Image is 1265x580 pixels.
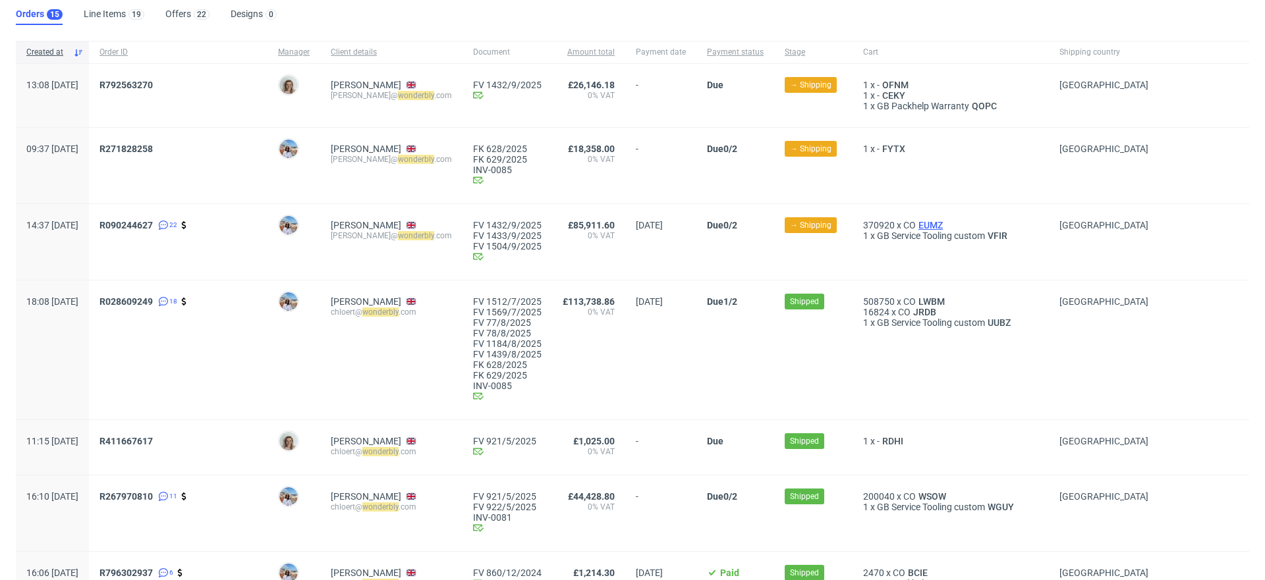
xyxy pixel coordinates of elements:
[707,220,723,230] span: Due
[903,491,916,502] span: CO
[863,80,868,90] span: 1
[473,370,542,381] a: FK 629/2025
[1059,220,1148,230] span: [GEOGRAPHIC_DATA]
[1059,144,1148,154] span: [GEOGRAPHIC_DATA]
[877,436,880,446] span: -
[1059,491,1148,502] span: [GEOGRAPHIC_DATA]
[99,220,153,230] span: R090244627
[898,307,911,317] span: CO
[863,101,1038,111] div: x
[197,10,206,19] div: 22
[790,219,831,231] span: → Shipping
[636,436,686,459] span: -
[169,567,173,578] span: 6
[26,567,78,578] span: 16:06 [DATE]
[863,317,868,328] span: 1
[231,4,277,25] a: Designs0
[790,296,819,307] span: Shipped
[1059,47,1148,58] span: Shipping country
[99,47,257,58] span: Order ID
[568,80,615,90] span: £26,146.18
[863,307,1038,317] div: x
[893,567,905,578] span: CO
[50,10,59,19] div: 15
[155,567,173,578] a: 6
[880,80,911,90] span: OFNM
[99,220,155,230] a: R090244627
[473,296,542,307] a: FV 1512/7/2025
[563,154,615,165] span: 0% VAT
[568,144,615,154] span: £18,358.00
[707,80,723,90] span: Due
[269,10,273,19] div: 0
[985,317,1013,328] span: UUBZ
[331,220,401,230] a: [PERSON_NAME]
[279,140,298,158] img: Marta Kozłowska
[905,567,930,578] a: BCIE
[636,567,663,578] span: [DATE]
[99,491,155,502] a: R267970810
[279,487,298,506] img: Marta Kozłowska
[331,491,401,502] a: [PERSON_NAME]
[99,80,155,90] a: R792563270
[880,90,908,101] span: CEKY
[165,4,210,25] a: Offers22
[331,446,452,457] div: chloert@ .com
[636,47,686,58] span: Payment date
[880,144,908,154] a: FYTX
[169,491,177,502] span: 11
[1059,436,1148,446] span: [GEOGRAPHIC_DATA]
[473,165,542,175] a: INV-0085
[880,436,906,446] span: RDHI
[99,296,155,307] a: R028609249
[155,491,177,502] a: 11
[563,446,615,457] span: 0% VAT
[916,220,945,230] a: EUMZ
[473,241,542,251] a: FV 1504/9/2025
[916,491,949,502] a: WSOW
[863,220,1038,230] div: x
[26,296,78,307] span: 18:08 [DATE]
[362,307,399,317] mark: wonderbly
[16,4,63,25] a: Orders15
[99,144,155,154] a: R271828258
[84,4,144,25] a: Line Items19
[863,47,1038,58] span: Cart
[969,101,999,111] a: QOPC
[99,491,153,502] span: R267970810
[573,436,615,446] span: £1,025.00
[155,220,177,230] a: 22
[362,502,399,512] mark: wonderbly
[985,502,1017,512] span: WGUY
[636,80,686,111] span: -
[473,359,542,370] a: FK 628/2025
[1059,80,1148,90] span: [GEOGRAPHIC_DATA]
[863,502,1038,512] div: x
[26,491,78,502] span: 16:10 [DATE]
[279,292,298,311] img: Marta Kozłowska
[331,80,401,90] a: [PERSON_NAME]
[863,101,868,111] span: 1
[636,296,663,307] span: [DATE]
[398,155,434,164] mark: wonderbly
[790,567,819,579] span: Shipped
[331,502,452,512] div: chloert@ .com
[473,349,542,359] a: FV 1439/8/2025
[563,296,615,307] span: £113,738.86
[568,220,615,230] span: £85,911.60
[877,230,985,241] span: GB Service Tooling custom
[331,296,401,307] a: [PERSON_NAME]
[331,144,401,154] a: [PERSON_NAME]
[473,47,542,58] span: Document
[473,144,542,154] a: FK 628/2025
[473,381,542,391] a: INV-0085
[863,307,889,317] span: 16824
[473,307,542,317] a: FV 1569/7/2025
[473,220,542,230] a: FV 1432/9/2025
[99,80,153,90] span: R792563270
[473,328,542,338] a: FV 78/8/2025
[473,512,542,523] a: INV-0081
[563,90,615,101] span: 0% VAT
